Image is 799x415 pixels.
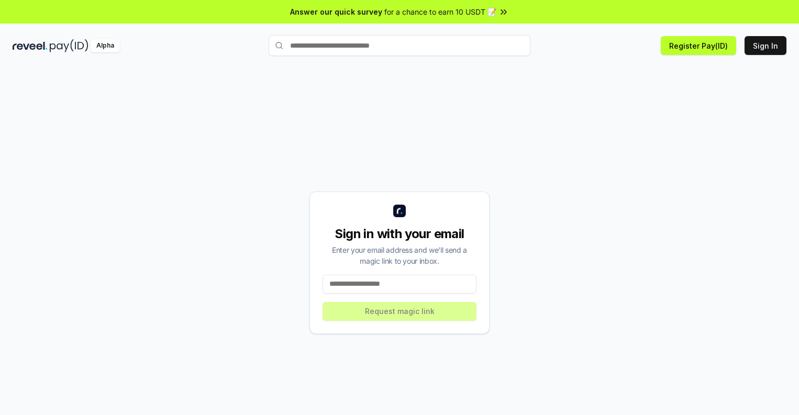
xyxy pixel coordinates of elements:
div: Sign in with your email [323,226,476,242]
button: Sign In [745,36,786,55]
img: pay_id [50,39,88,52]
div: Alpha [91,39,120,52]
button: Register Pay(ID) [661,36,736,55]
img: reveel_dark [13,39,48,52]
img: logo_small [393,205,406,217]
span: Answer our quick survey [290,6,382,17]
span: for a chance to earn 10 USDT 📝 [384,6,496,17]
div: Enter your email address and we’ll send a magic link to your inbox. [323,244,476,266]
